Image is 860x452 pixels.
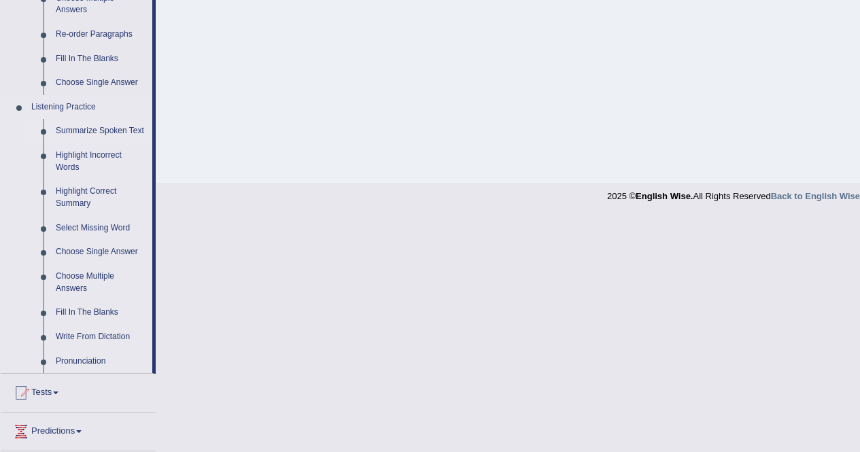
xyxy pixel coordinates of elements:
[607,183,860,203] div: 2025 © All Rights Reserved
[50,349,152,374] a: Pronunciation
[50,325,152,349] a: Write From Dictation
[50,119,152,143] a: Summarize Spoken Text
[25,95,152,120] a: Listening Practice
[50,71,152,95] a: Choose Single Answer
[1,413,156,447] a: Predictions
[50,240,152,264] a: Choose Single Answer
[50,22,152,47] a: Re-order Paragraphs
[50,216,152,241] a: Select Missing Word
[50,179,152,215] a: Highlight Correct Summary
[1,374,156,408] a: Tests
[50,47,152,71] a: Fill In The Blanks
[50,300,152,325] a: Fill In The Blanks
[636,191,693,201] strong: English Wise.
[50,143,152,179] a: Highlight Incorrect Words
[771,191,860,201] a: Back to English Wise
[50,264,152,300] a: Choose Multiple Answers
